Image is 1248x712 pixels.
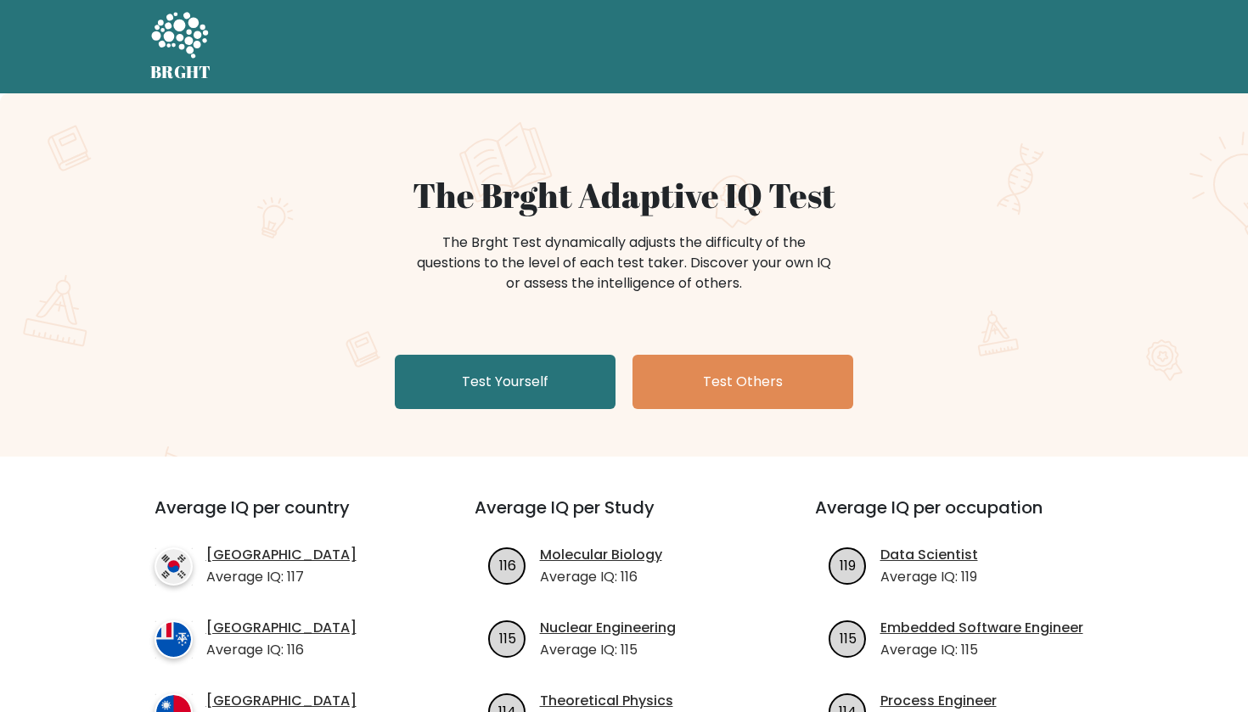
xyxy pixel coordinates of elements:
[206,618,357,638] a: [GEOGRAPHIC_DATA]
[395,355,616,409] a: Test Yourself
[206,691,357,711] a: [GEOGRAPHIC_DATA]
[150,7,211,87] a: BRGHT
[206,567,357,587] p: Average IQ: 117
[880,691,997,711] a: Process Engineer
[880,618,1083,638] a: Embedded Software Engineer
[880,545,978,565] a: Data Scientist
[540,567,662,587] p: Average IQ: 116
[206,545,357,565] a: [GEOGRAPHIC_DATA]
[155,620,193,659] img: country
[475,497,774,538] h3: Average IQ per Study
[839,628,856,648] text: 115
[540,691,673,711] a: Theoretical Physics
[155,547,193,586] img: country
[206,640,357,660] p: Average IQ: 116
[815,497,1115,538] h3: Average IQ per occupation
[210,175,1038,216] h1: The Brght Adaptive IQ Test
[880,567,978,587] p: Average IQ: 119
[498,555,515,575] text: 116
[498,628,515,648] text: 115
[412,233,836,294] div: The Brght Test dynamically adjusts the difficulty of the questions to the level of each test take...
[880,640,1083,660] p: Average IQ: 115
[632,355,853,409] a: Test Others
[540,640,676,660] p: Average IQ: 115
[150,62,211,82] h5: BRGHT
[155,497,413,538] h3: Average IQ per country
[840,555,856,575] text: 119
[540,545,662,565] a: Molecular Biology
[540,618,676,638] a: Nuclear Engineering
